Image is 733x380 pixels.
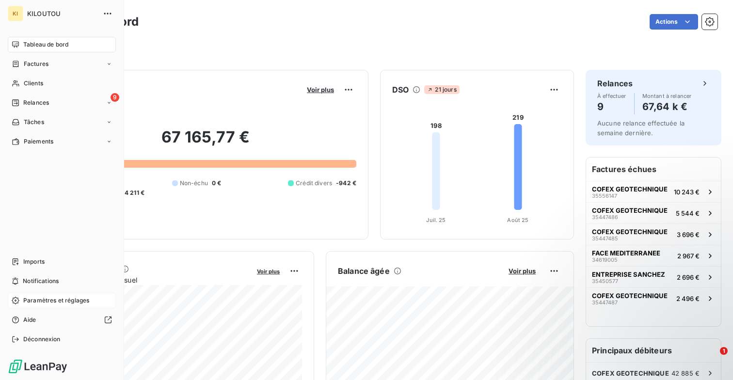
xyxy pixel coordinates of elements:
iframe: Intercom live chat [700,347,723,370]
span: COFEX GEOTECHNIQUE [592,369,669,377]
span: Factures [24,60,48,68]
h4: 9 [597,99,626,114]
a: Tâches [8,114,116,130]
a: Tableau de bord [8,37,116,52]
span: Aucune relance effectuée la semaine dernière. [597,119,685,137]
img: Logo LeanPay [8,359,68,374]
tspan: Août 25 [507,217,528,223]
span: 3 696 € [677,231,700,238]
h4: 67,64 k € [642,99,692,114]
span: À effectuer [597,93,626,99]
span: Paramètres et réglages [23,296,89,305]
span: Voir plus [509,267,536,275]
h6: DSO [392,84,409,95]
span: 0 € [212,179,221,188]
span: 35556147 [592,193,617,199]
span: Chiffre d'affaires mensuel [55,275,250,285]
iframe: Intercom notifications message [539,286,733,354]
button: ENTREPRISE SANCHEZ354505772 696 € [586,266,721,287]
span: -942 € [336,179,356,188]
span: 2 967 € [677,252,700,260]
span: 35447486 [592,214,618,220]
a: Paiements [8,134,116,149]
span: 35450577 [592,278,618,284]
div: KI [8,6,23,21]
span: 42 885 € [671,369,700,377]
a: Clients [8,76,116,91]
span: -4 211 € [122,189,144,197]
span: 5 544 € [676,209,700,217]
button: Voir plus [254,267,283,275]
span: 10 243 € [674,188,700,196]
span: Voir plus [307,86,334,94]
span: Non-échu [180,179,208,188]
span: 2 696 € [677,273,700,281]
h6: Relances [597,78,633,89]
span: 21 jours [424,85,459,94]
h2: 67 165,77 € [55,127,356,157]
a: Imports [8,254,116,269]
button: COFEX GEOTECHNIQUE3555614710 243 € [586,181,721,202]
span: Crédit divers [296,179,332,188]
span: Clients [24,79,43,88]
span: 1 [720,347,728,355]
span: COFEX GEOTECHNIQUE [592,185,668,193]
button: Voir plus [506,267,539,275]
button: COFEX GEOTECHNIQUE354474865 544 € [586,202,721,223]
span: COFEX GEOTECHNIQUE [592,228,668,236]
h6: Factures échues [586,158,721,181]
a: Factures [8,56,116,72]
span: FACE MEDITERRANEE [592,249,660,257]
span: Aide [23,316,36,324]
button: COFEX GEOTECHNIQUE354474853 696 € [586,223,721,245]
span: ENTREPRISE SANCHEZ [592,270,665,278]
span: Imports [23,257,45,266]
span: 35447485 [592,236,618,241]
span: Voir plus [257,268,280,275]
span: COFEX GEOTECHNIQUE [592,206,668,214]
button: Voir plus [304,85,337,94]
span: Montant à relancer [642,93,692,99]
button: Actions [650,14,698,30]
span: 9 [111,93,119,102]
a: Paramètres et réglages [8,293,116,308]
span: KILOUTOU [27,10,97,17]
span: Relances [23,98,49,107]
tspan: Juil. 25 [426,217,446,223]
span: Tableau de bord [23,40,68,49]
span: Paiements [24,137,53,146]
span: Déconnexion [23,335,61,344]
span: Notifications [23,277,59,285]
span: Tâches [24,118,44,127]
span: 34619005 [592,257,618,263]
button: FACE MEDITERRANEE346190052 967 € [586,245,721,266]
a: 9Relances [8,95,116,111]
a: Aide [8,312,116,328]
h6: Balance âgée [338,265,390,277]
